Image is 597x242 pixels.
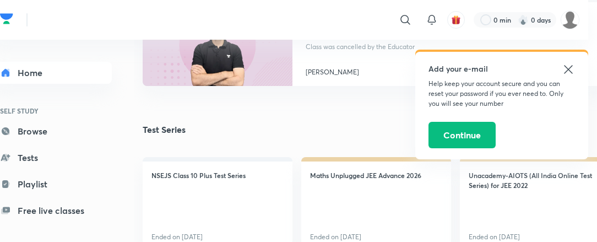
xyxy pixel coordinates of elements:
h5: Add your e-mail [428,63,575,74]
p: Class was cancelled by the Educator [306,40,596,54]
h4: NSEJS Class 10 Plus Test Series [151,170,246,180]
p: Help keep your account secure and you can reset your password if you ever need to. Only you will ... [428,79,575,109]
a: [PERSON_NAME] [306,63,596,77]
img: balveersingh [561,10,579,29]
button: Continue [428,122,496,148]
h4: Maths Unplugged JEE Advance 2026 [310,170,421,180]
img: Thumbnail [141,1,294,87]
button: avatar [447,11,465,29]
img: avatar [451,15,461,25]
p: Ended on [DATE] [310,232,361,242]
p: Ended on [DATE] [469,232,520,242]
a: Thumbnail [143,2,292,86]
img: streak [518,14,529,25]
p: Ended on [DATE] [151,232,203,242]
h2: Test Series [143,125,186,134]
